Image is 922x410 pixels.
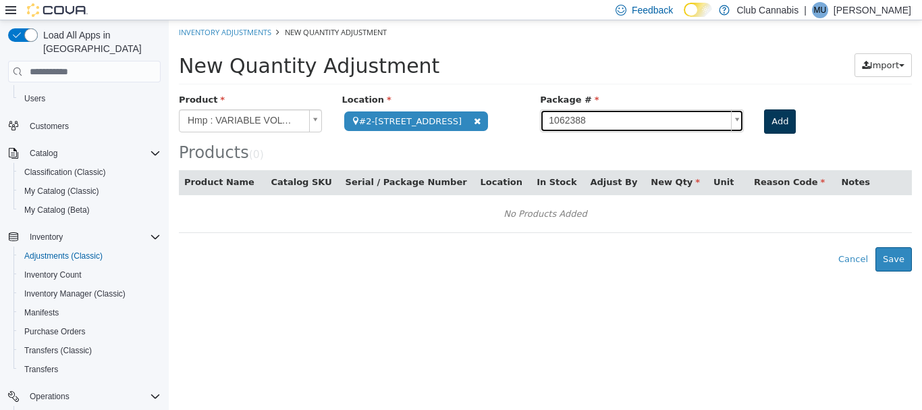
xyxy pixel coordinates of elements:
a: Hmp : VARIABLE VOLTAGE TWIST BATTERY 510 THREAD : BLACK [10,89,153,112]
span: My Catalog (Beta) [19,202,161,218]
span: Inventory [24,229,161,245]
button: Adjust By [422,155,472,169]
span: Purchase Orders [19,324,161,340]
span: #2-[STREET_ADDRESS] [175,91,319,111]
span: Inventory Count [19,267,161,283]
button: Notes [672,155,703,169]
a: Classification (Classic) [19,164,111,180]
span: Products [10,123,80,142]
img: Cova [27,3,88,17]
span: Feedback [632,3,673,17]
a: Adjustments (Classic) [19,248,108,264]
a: Users [19,91,51,107]
button: Add [595,89,627,113]
a: Inventory Count [19,267,87,283]
button: Import [686,33,743,57]
span: Classification (Classic) [24,167,106,178]
a: Manifests [19,305,64,321]
span: Inventory Manager (Classic) [19,286,161,302]
button: Save [707,227,743,251]
button: Catalog [24,145,63,161]
span: Customers [24,118,161,134]
p: | [804,2,807,18]
button: In Stock [368,155,410,169]
a: Customers [24,118,74,134]
span: My Catalog (Classic) [19,183,161,199]
button: Operations [24,388,75,405]
span: Users [24,93,45,104]
button: Users [13,89,166,108]
span: Inventory Manager (Classic) [24,288,126,299]
span: Product [10,74,56,84]
span: My Catalog (Beta) [24,205,90,215]
span: Inventory Count [24,270,82,280]
a: My Catalog (Classic) [19,183,105,199]
button: Unit [545,155,568,169]
span: Purchase Orders [24,326,86,337]
button: Purchase Orders [13,322,166,341]
a: Transfers [19,361,63,378]
span: Hmp : VARIABLE VOLTAGE TWIST BATTERY 510 THREAD : BLACK [11,90,135,111]
div: No Products Added [19,184,734,204]
button: Classification (Classic) [13,163,166,182]
span: New Quantity Adjustment [116,7,218,17]
button: Adjustments (Classic) [13,247,166,265]
span: Manifests [19,305,161,321]
button: Inventory Count [13,265,166,284]
span: Load All Apps in [GEOGRAPHIC_DATA] [38,28,161,55]
button: Product Name [16,155,88,169]
span: Inventory [30,232,63,242]
span: Reason Code [585,157,656,167]
span: Location [173,74,223,84]
button: Serial / Package Number [177,155,301,169]
a: Transfers (Classic) [19,342,97,359]
button: My Catalog (Beta) [13,201,166,220]
a: Inventory Adjustments [10,7,103,17]
button: Location [312,155,356,169]
span: New Quantity Adjustment [10,34,271,57]
button: Inventory [3,228,166,247]
span: Catalog [30,148,57,159]
button: Cancel [662,227,707,251]
a: My Catalog (Beta) [19,202,95,218]
small: ( ) [80,128,95,140]
button: Manifests [13,303,166,322]
span: Transfers [19,361,161,378]
span: Package # [371,74,430,84]
span: 1062388 [372,90,557,111]
span: Classification (Classic) [19,164,161,180]
span: Transfers [24,364,58,375]
span: Users [19,91,161,107]
span: Adjustments (Classic) [19,248,161,264]
span: Customers [30,121,69,132]
a: Purchase Orders [19,324,91,340]
div: Mavis Upson [812,2,828,18]
span: My Catalog (Classic) [24,186,99,197]
button: Catalog SKU [102,155,165,169]
span: Operations [24,388,161,405]
button: Customers [3,116,166,136]
span: MU [814,2,827,18]
span: Import [701,40,730,50]
button: My Catalog (Classic) [13,182,166,201]
span: 0 [84,128,91,140]
input: Dark Mode [684,3,712,17]
button: Transfers (Classic) [13,341,166,360]
a: Inventory Manager (Classic) [19,286,131,302]
p: [PERSON_NAME] [834,2,911,18]
button: Operations [3,387,166,406]
button: Inventory [24,229,68,245]
a: 1062388 [371,89,575,112]
span: Transfers (Classic) [24,345,92,356]
p: Club Cannabis [736,2,798,18]
button: Inventory Manager (Classic) [13,284,166,303]
span: Operations [30,391,70,402]
span: Manifests [24,307,59,318]
span: New Qty [482,157,531,167]
button: Catalog [3,144,166,163]
button: Transfers [13,360,166,379]
span: Transfers (Classic) [19,342,161,359]
span: Adjustments (Classic) [24,251,103,261]
span: Catalog [24,145,161,161]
